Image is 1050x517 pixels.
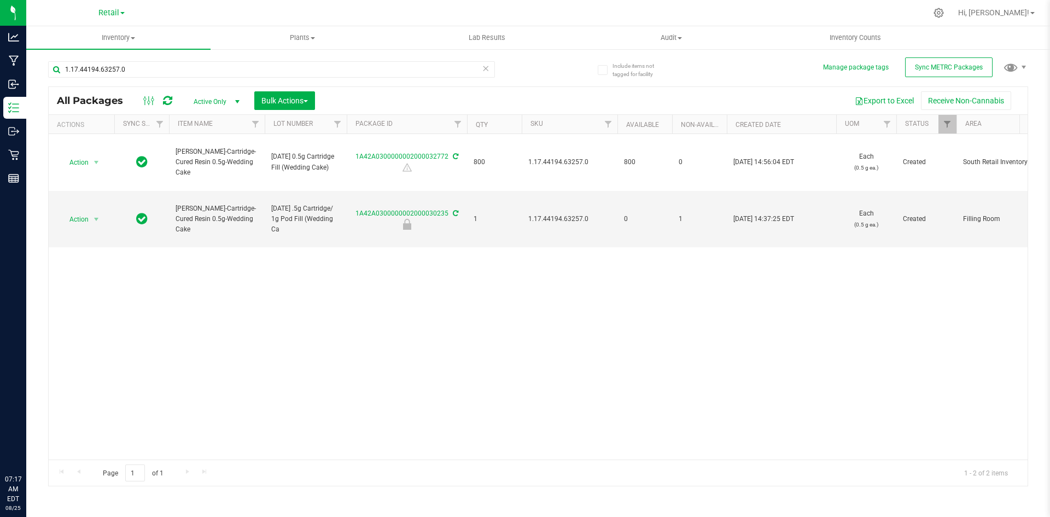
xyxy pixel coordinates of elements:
span: Bulk Actions [261,96,308,105]
inline-svg: Inbound [8,79,19,90]
a: Filter [938,115,956,133]
p: 07:17 AM EDT [5,474,21,504]
span: 1.17.44194.63257.0 [528,214,611,224]
a: Inventory [26,26,211,49]
span: 0 [624,214,666,224]
span: Action [60,155,89,170]
a: Lab Results [395,26,579,49]
span: Sync from Compliance System [451,210,458,217]
span: Created [903,157,950,167]
p: 08/25 [5,504,21,512]
span: select [90,155,103,170]
span: select [90,212,103,227]
a: Filter [599,115,617,133]
a: Item Name [178,120,213,127]
inline-svg: Retail [8,149,19,160]
span: [DATE] 0.5g Cartridge Fill (Wedding Cake) [271,152,340,172]
a: Audit [579,26,763,49]
span: 1.17.44194.63257.0 [528,157,611,167]
a: Area [965,120,982,127]
input: Search Package ID, Item Name, SKU, Lot or Part Number... [48,61,495,78]
span: Retail [98,8,119,18]
span: In Sync [136,211,148,226]
span: Hi, [PERSON_NAME]! [958,8,1029,17]
inline-svg: Reports [8,173,19,184]
span: Inventory Counts [815,33,896,43]
span: 1 [474,214,515,224]
span: Sync from Compliance System [451,153,458,160]
div: Actions [57,121,110,129]
a: 1A42A0300000002000032772 [355,153,448,160]
a: Filter [449,115,467,133]
a: UOM [845,120,859,127]
span: Sync METRC Packages [915,63,983,71]
span: [DATE] .5g Cartridge/ 1g Pod Fill (Wedding Ca [271,204,340,235]
a: Lot Number [273,120,313,127]
inline-svg: Manufacturing [8,55,19,66]
span: [PERSON_NAME]-Cartridge-Cured Resin 0.5g-Wedding Cake [176,204,258,235]
span: 0 [679,157,720,167]
a: Filter [329,115,347,133]
span: All Packages [57,95,134,107]
span: 800 [624,157,666,167]
span: Plants [211,33,394,43]
span: South Retail Inventory [963,157,1032,167]
span: Filling Room [963,214,1032,224]
iframe: Resource center [11,429,44,462]
a: Qty [476,121,488,129]
button: Export to Excel [848,91,921,110]
a: Sync Status [123,120,165,127]
p: (0.5 g ea.) [843,219,890,230]
span: Lab Results [454,33,520,43]
iframe: Resource center unread badge [32,428,45,441]
p: (0.5 g ea.) [843,162,890,173]
a: Filter [878,115,896,133]
a: Inventory Counts [763,26,948,49]
a: Package ID [355,120,393,127]
inline-svg: Outbound [8,126,19,137]
span: Include items not tagged for facility [612,62,667,78]
span: 1 - 2 of 2 items [955,464,1017,481]
a: SKU [530,120,543,127]
a: Plants [211,26,395,49]
button: Receive Non-Cannabis [921,91,1011,110]
a: Created Date [736,121,781,129]
span: Each [843,208,890,229]
span: 800 [474,157,515,167]
button: Manage package tags [823,63,889,72]
button: Bulk Actions [254,91,315,110]
span: Action [60,212,89,227]
span: Audit [580,33,763,43]
span: Each [843,152,890,172]
div: Manage settings [932,8,946,18]
span: Page of 1 [94,464,172,481]
a: Filter [247,115,265,133]
a: Available [626,121,659,129]
inline-svg: Inventory [8,102,19,113]
span: In Sync [136,154,148,170]
div: Flourish Sync Question [345,219,469,230]
span: Clear [482,61,489,75]
a: Filter [151,115,169,133]
a: Non-Available [681,121,730,129]
button: Sync METRC Packages [905,57,993,77]
a: Status [905,120,929,127]
span: Inventory [26,33,211,43]
a: 1A42A0300000002000030235 [355,210,448,217]
inline-svg: Analytics [8,32,19,43]
input: 1 [125,464,145,481]
span: 1 [679,214,720,224]
span: [DATE] 14:56:04 EDT [733,157,794,167]
span: Created [903,214,950,224]
span: [DATE] 14:37:25 EDT [733,214,794,224]
div: Contains Remediated Product [345,162,469,173]
span: [PERSON_NAME]-Cartridge-Cured Resin 0.5g-Wedding Cake [176,147,258,178]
